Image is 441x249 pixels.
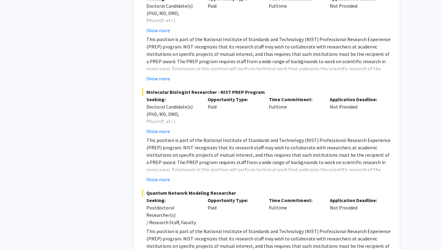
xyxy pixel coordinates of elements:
[203,197,264,226] div: Paid
[208,197,260,204] p: Opportunity Type:
[146,204,198,226] div: Postdoctoral Researcher(s) / Research Staff, Faculty
[264,197,326,226] div: Fulltime
[146,128,170,135] button: Show more
[330,197,382,204] p: Application Deadline:
[146,103,198,147] div: Doctoral Candidate(s) (PhD, MD, DMD, PharmD, etc.), Postdoctoral Researcher(s) / Research Staff, ...
[146,197,198,204] p: Seeking:
[146,36,391,80] p: This position is part of the National Institute of Standards and Technology (NIST) Professional R...
[264,96,326,135] div: Fulltime
[325,197,386,226] div: Not Provided
[203,96,264,135] div: Paid
[325,96,386,135] div: Not Provided
[146,75,170,82] button: Show more
[146,2,198,46] div: Doctoral Candidate(s) (PhD, MD, DMD, PharmD, etc.), Postdoctoral Researcher(s) / Research Staff
[269,197,321,204] p: Time Commitment:
[142,189,391,197] span: Quantum Network Modeling Researcher
[330,96,382,103] p: Application Deadline:
[208,96,260,103] p: Opportunity Type:
[269,96,321,103] p: Time Commitment:
[146,96,198,103] p: Seeking:
[142,88,391,96] span: Molecular Biologist Researcher - NIST PREP Program
[146,136,391,181] p: This position is part of the National Institute of Standards and Technology (NIST) Professional R...
[146,176,170,183] button: Show more
[5,221,26,244] iframe: Chat
[146,27,170,34] button: Show more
